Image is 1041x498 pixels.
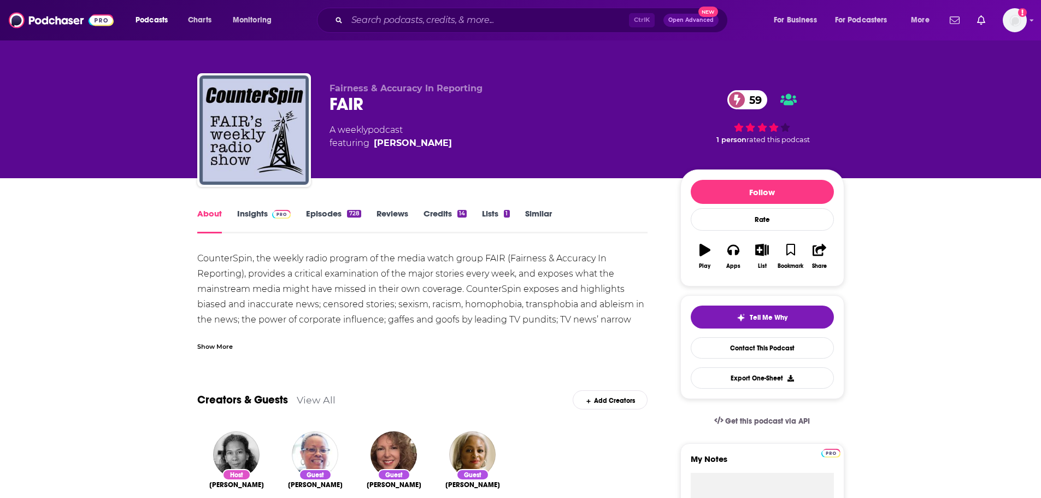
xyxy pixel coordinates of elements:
[835,13,887,28] span: For Podcasters
[668,17,714,23] span: Open Advanced
[445,481,500,489] span: [PERSON_NAME]
[288,481,343,489] span: [PERSON_NAME]
[777,237,805,276] button: Bookmark
[449,431,496,478] img: Carol Anderson
[374,137,452,150] a: Janine Jackson
[237,208,291,233] a: InsightsPodchaser Pro
[445,481,500,489] a: Carol Anderson
[698,7,718,17] span: New
[699,263,710,269] div: Play
[945,11,964,30] a: Show notifications dropdown
[821,447,840,458] a: Pro website
[726,263,740,269] div: Apps
[188,13,211,28] span: Charts
[911,13,930,28] span: More
[197,208,222,233] a: About
[181,11,218,29] a: Charts
[573,390,648,409] div: Add Creators
[725,417,810,426] span: Get this podcast via API
[299,469,332,481] div: Guest
[778,263,803,269] div: Bookmark
[292,431,338,478] img: Dorothy Brown
[222,469,251,481] div: Host
[225,11,286,29] button: open menu
[691,367,834,389] button: Export One-Sheet
[748,237,776,276] button: List
[367,481,421,489] a: Karen Dolan
[297,394,336,406] a: View All
[1003,8,1027,32] img: User Profile
[663,14,719,27] button: Open AdvancedNew
[209,481,264,489] span: [PERSON_NAME]
[482,208,509,233] a: Lists1
[456,469,489,481] div: Guest
[691,337,834,359] a: Contact This Podcast
[347,11,629,29] input: Search podcasts, credits, & more...
[629,13,655,27] span: Ctrl K
[746,136,810,144] span: rated this podcast
[370,431,417,478] img: Karen Dolan
[377,208,408,233] a: Reviews
[330,124,452,150] div: A weekly podcast
[330,83,483,93] span: Fairness & Accuracy In Reporting
[758,263,767,269] div: List
[727,90,767,109] a: 59
[691,180,834,204] button: Follow
[750,313,787,322] span: Tell Me Why
[457,210,467,218] div: 14
[504,210,509,218] div: 1
[1003,8,1027,32] button: Show profile menu
[136,13,168,28] span: Podcasts
[774,13,817,28] span: For Business
[973,11,990,30] a: Show notifications dropdown
[805,237,833,276] button: Share
[9,10,114,31] img: Podchaser - Follow, Share and Rate Podcasts
[209,481,264,489] a: Janine Jackson
[691,208,834,231] div: Rate
[680,83,844,151] div: 59 1 personrated this podcast
[821,449,840,458] img: Podchaser Pro
[424,208,467,233] a: Credits14
[691,454,834,473] label: My Notes
[327,8,738,33] div: Search podcasts, credits, & more...
[330,137,452,150] span: featuring
[738,90,767,109] span: 59
[233,13,272,28] span: Monitoring
[705,408,819,435] a: Get this podcast via API
[737,313,745,322] img: tell me why sparkle
[903,11,943,29] button: open menu
[378,469,410,481] div: Guest
[828,11,903,29] button: open menu
[347,210,361,218] div: 728
[812,263,827,269] div: Share
[288,481,343,489] a: Dorothy Brown
[525,208,552,233] a: Similar
[306,208,361,233] a: Episodes728
[766,11,831,29] button: open menu
[199,75,309,185] img: FAIR
[213,431,260,478] img: Janine Jackson
[1003,8,1027,32] span: Logged in as ereardon
[716,136,746,144] span: 1 person
[691,237,719,276] button: Play
[691,306,834,329] button: tell me why sparkleTell Me Why
[197,251,648,343] div: CounterSpin, the weekly radio program of the media watch group FAIR (Fairness & Accuracy In Repor...
[719,237,748,276] button: Apps
[128,11,182,29] button: open menu
[272,210,291,219] img: Podchaser Pro
[1018,8,1027,17] svg: Add a profile image
[197,393,288,407] a: Creators & Guests
[367,481,421,489] span: [PERSON_NAME]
